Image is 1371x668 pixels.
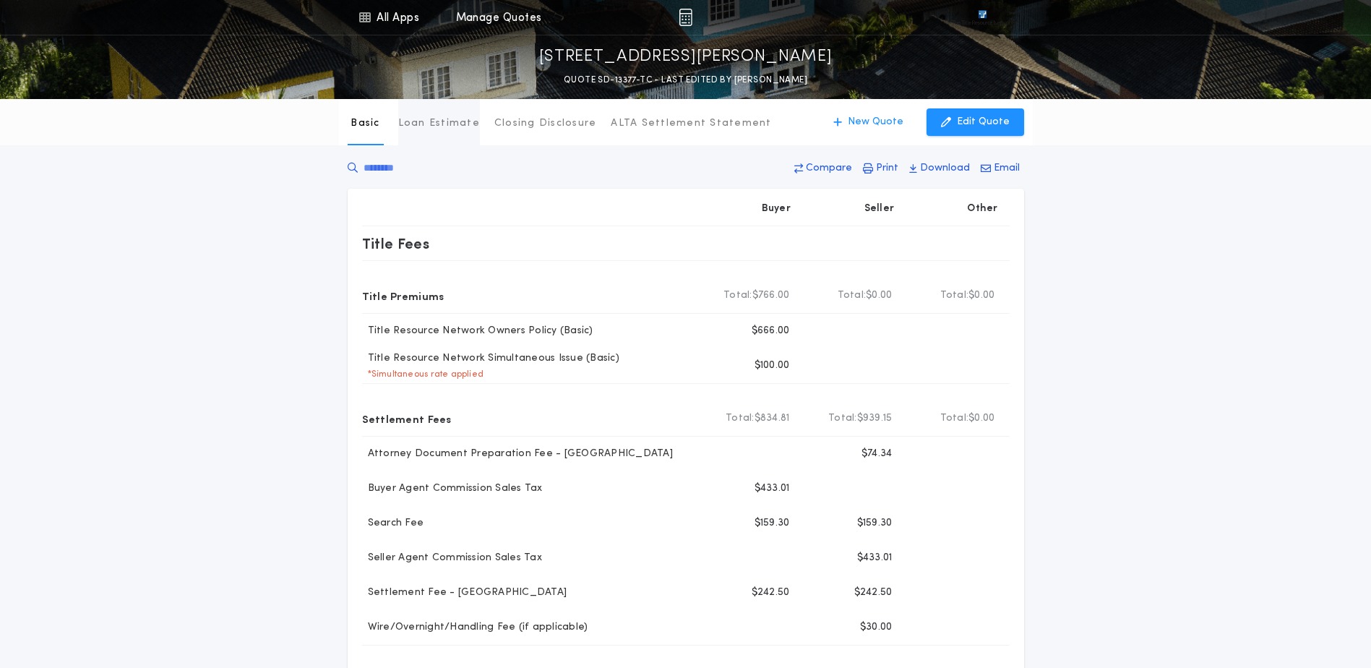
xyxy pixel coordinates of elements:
p: $159.30 [755,516,790,531]
span: $0.00 [968,411,994,426]
p: Email [994,161,1020,176]
p: $100.00 [755,359,790,373]
p: Title Fees [362,232,430,255]
b: Total: [838,288,867,303]
p: Buyer Agent Commission Sales Tax [362,481,543,496]
p: $242.50 [752,586,790,600]
p: Attorney Document Preparation Fee - [GEOGRAPHIC_DATA] [362,447,673,461]
p: $433.01 [857,551,893,565]
p: Basic [351,116,379,131]
button: Download [905,155,974,181]
b: Total: [828,411,857,426]
button: Print [859,155,903,181]
p: Wire/Overnight/Handling Fee (if applicable) [362,620,588,635]
p: Title Resource Network Simultaneous Issue (Basic) [362,351,619,366]
img: img [679,9,692,26]
p: $242.50 [854,586,893,600]
p: Other [967,202,997,216]
p: $666.00 [752,324,790,338]
p: $30.00 [860,620,893,635]
p: Search Fee [362,516,424,531]
img: vs-icon [952,10,1013,25]
p: Closing Disclosure [494,116,597,131]
p: Edit Quote [957,115,1010,129]
span: $939.15 [857,411,893,426]
p: * Simultaneous rate applied [362,369,484,380]
p: $159.30 [857,516,893,531]
p: Loan Estimate [398,116,480,131]
p: Settlement Fee - [GEOGRAPHIC_DATA] [362,586,567,600]
p: Print [876,161,898,176]
button: Email [976,155,1024,181]
button: Compare [790,155,856,181]
span: $0.00 [968,288,994,303]
p: Buyer [762,202,791,216]
span: $834.81 [755,411,790,426]
span: $0.00 [866,288,892,303]
p: ALTA Settlement Statement [611,116,771,131]
p: $433.01 [755,481,790,496]
span: $766.00 [752,288,790,303]
b: Total: [940,411,969,426]
p: QUOTE SD-13377-TC - LAST EDITED BY [PERSON_NAME] [564,73,807,87]
p: Compare [806,161,852,176]
button: Edit Quote [927,108,1024,136]
p: Seller Agent Commission Sales Tax [362,551,542,565]
p: New Quote [848,115,903,129]
button: New Quote [819,108,918,136]
b: Total: [726,411,755,426]
p: [STREET_ADDRESS][PERSON_NAME] [539,46,833,69]
p: Download [920,161,970,176]
b: Total: [723,288,752,303]
p: Seller [864,202,895,216]
p: $74.34 [861,447,893,461]
p: Title Premiums [362,284,444,307]
p: Title Resource Network Owners Policy (Basic) [362,324,593,338]
p: Settlement Fees [362,407,452,430]
b: Total: [940,288,969,303]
